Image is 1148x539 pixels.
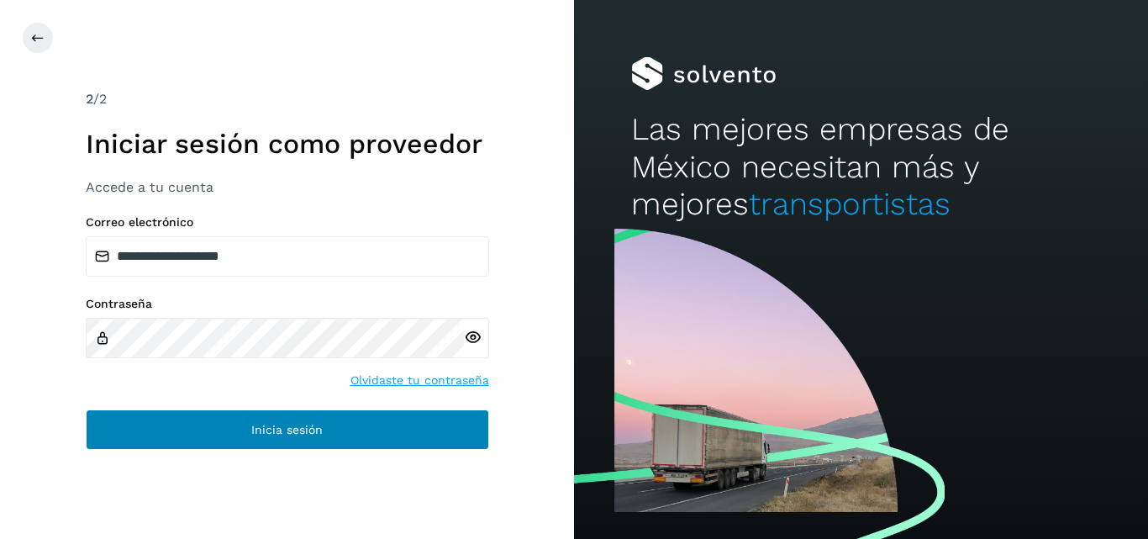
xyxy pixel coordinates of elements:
h1: Iniciar sesión como proveedor [86,128,489,160]
button: Inicia sesión [86,410,489,450]
a: Olvidaste tu contraseña [350,372,489,389]
span: 2 [86,91,93,107]
span: transportistas [749,186,951,222]
span: Inicia sesión [251,424,323,436]
label: Contraseña [86,297,489,311]
h2: Las mejores empresas de México necesitan más y mejores [631,111,1090,223]
div: /2 [86,89,489,109]
label: Correo electrónico [86,215,489,230]
h3: Accede a tu cuenta [86,179,489,195]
